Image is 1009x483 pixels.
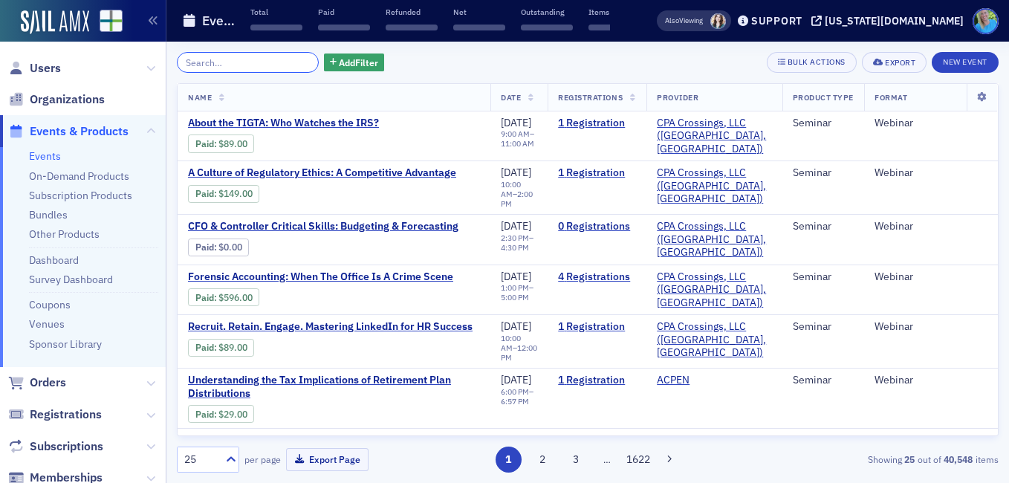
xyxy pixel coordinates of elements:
[558,220,636,233] a: 0 Registrations
[558,92,623,103] span: Registrations
[558,270,636,284] a: 4 Registrations
[89,10,123,35] a: View Homepage
[195,138,218,149] span: :
[501,387,537,406] div: –
[501,166,531,179] span: [DATE]
[318,7,370,17] p: Paid
[875,117,987,130] div: Webinar
[875,434,987,447] div: Webinar
[188,220,458,233] a: CFO & Controller Critical Skills: Budgeting & Forecasting
[501,334,537,363] div: –
[195,188,214,199] a: Paid
[793,117,854,130] div: Seminar
[184,452,217,467] div: 25
[188,185,259,203] div: Paid: 1 - $14900
[195,292,214,303] a: Paid
[657,117,771,156] span: CPA Crossings, LLC (Rochester, MI)
[30,438,103,455] span: Subscriptions
[195,342,218,353] span: :
[188,374,480,400] span: Understanding the Tax Implications of Retirement Plan Distributions
[597,453,617,466] span: …
[29,317,65,331] a: Venues
[501,282,529,293] time: 1:00 PM
[195,409,214,420] a: Paid
[657,320,771,360] a: CPA Crossings, LLC ([GEOGRAPHIC_DATA], [GEOGRAPHIC_DATA])
[29,337,102,351] a: Sponsor Library
[657,374,750,387] span: ACPEN
[657,434,690,447] a: ACPEN
[188,405,254,423] div: Paid: 2 - $2900
[29,298,71,311] a: Coupons
[875,320,987,334] div: Webinar
[501,396,529,406] time: 6:57 PM
[318,25,370,30] span: ‌
[8,375,66,391] a: Orders
[195,241,214,253] a: Paid
[875,92,907,103] span: Format
[501,138,534,149] time: 11:00 AM
[521,25,573,30] span: ‌
[177,52,319,73] input: Search…
[521,7,573,17] p: Outstanding
[8,438,103,455] a: Subscriptions
[501,116,531,129] span: [DATE]
[188,92,212,103] span: Name
[188,320,473,334] a: Recruit. Retain. Engage. Mastering LinkedIn for HR Success
[657,166,771,206] span: CPA Crossings, LLC (Rochester, MI)
[875,166,987,180] div: Webinar
[501,320,531,333] span: [DATE]
[188,339,254,357] div: Paid: 1 - $8900
[501,129,530,139] time: 9:00 AM
[657,220,771,259] span: CPA Crossings, LLC (Rochester, MI)
[932,52,999,73] button: New Event
[188,434,438,447] span: Financial Accounting for Related Party Transactions
[501,343,537,363] time: 12:00 PM
[386,25,438,30] span: ‌
[788,58,846,66] div: Bulk Actions
[188,166,456,180] a: A Culture of Regulatory Ethics: A Competitive Advantage
[8,91,105,108] a: Organizations
[501,283,537,302] div: –
[793,320,854,334] div: Seminar
[218,342,247,353] span: $89.00
[100,10,123,33] img: SailAMX
[665,16,703,26] span: Viewing
[453,25,505,30] span: ‌
[496,447,522,473] button: 1
[932,54,999,68] a: New Event
[558,374,636,387] a: 1 Registration
[188,270,453,284] span: Forensic Accounting: When The Office Is A Crime Scene
[195,292,218,303] span: :
[218,241,242,253] span: $0.00
[558,320,636,334] a: 1 Registration
[793,220,854,233] div: Seminar
[793,166,854,180] div: Seminar
[195,138,214,149] a: Paid
[626,447,652,473] button: 1622
[8,406,102,423] a: Registrations
[195,241,218,253] span: :
[588,7,640,17] p: Items
[386,7,438,17] p: Refunded
[501,373,531,386] span: [DATE]
[188,288,259,306] div: Paid: 4 - $59600
[657,270,771,310] span: CPA Crossings, LLC (Rochester, MI)
[30,123,129,140] span: Events & Products
[195,188,218,199] span: :
[202,12,238,30] h1: Events
[324,54,385,72] button: AddFilter
[501,270,531,283] span: [DATE]
[501,180,537,209] div: –
[286,448,369,471] button: Export Page
[885,59,915,67] div: Export
[30,91,105,108] span: Organizations
[30,375,66,391] span: Orders
[501,292,529,302] time: 5:00 PM
[710,13,726,29] span: Sarah Lowery
[8,123,129,140] a: Events & Products
[8,60,61,77] a: Users
[657,117,771,156] a: CPA Crossings, LLC ([GEOGRAPHIC_DATA], [GEOGRAPHIC_DATA])
[501,189,533,209] time: 2:00 PM
[563,447,589,473] button: 3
